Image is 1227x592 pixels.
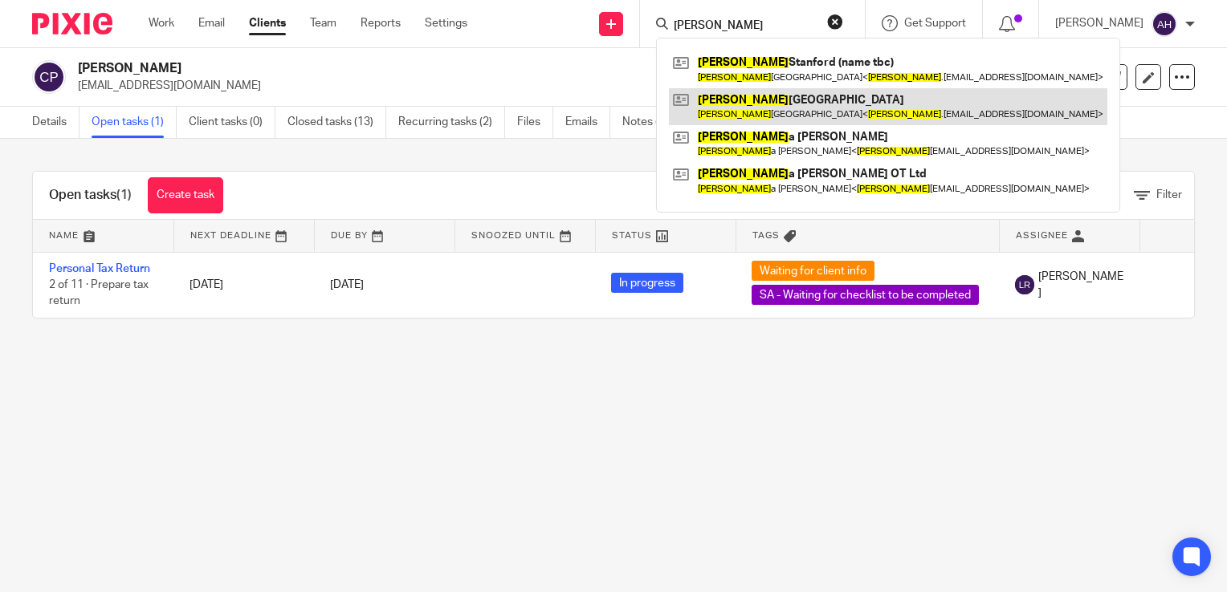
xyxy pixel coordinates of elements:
[49,263,150,274] a: Personal Tax Return
[361,15,401,31] a: Reports
[32,107,79,138] a: Details
[32,60,66,94] img: svg%3E
[672,19,817,34] input: Search
[173,252,314,318] td: [DATE]
[32,13,112,34] img: Pixie
[198,15,225,31] a: Email
[1152,11,1177,37] img: svg%3E
[752,261,874,281] span: Waiting for client info
[1015,275,1034,294] img: svg%3E
[1038,269,1123,302] span: [PERSON_NAME]
[565,107,610,138] a: Emails
[249,15,286,31] a: Clients
[517,107,553,138] a: Files
[904,18,966,29] span: Get Support
[49,187,132,204] h1: Open tasks
[425,15,467,31] a: Settings
[49,279,149,307] span: 2 of 11 · Prepare tax return
[287,107,386,138] a: Closed tasks (13)
[330,279,364,290] span: [DATE]
[827,14,843,30] button: Clear
[149,15,174,31] a: Work
[611,273,683,293] span: In progress
[471,231,556,240] span: Snoozed Until
[189,107,275,138] a: Client tasks (0)
[398,107,505,138] a: Recurring tasks (2)
[752,231,780,240] span: Tags
[116,189,132,201] span: (1)
[78,78,976,94] p: [EMAIL_ADDRESS][DOMAIN_NAME]
[752,285,979,305] span: SA - Waiting for checklist to be completed
[1156,189,1182,201] span: Filter
[1055,15,1143,31] p: [PERSON_NAME]
[92,107,177,138] a: Open tasks (1)
[78,60,797,77] h2: [PERSON_NAME]
[622,107,681,138] a: Notes (1)
[310,15,336,31] a: Team
[612,231,652,240] span: Status
[148,177,223,213] a: Create task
